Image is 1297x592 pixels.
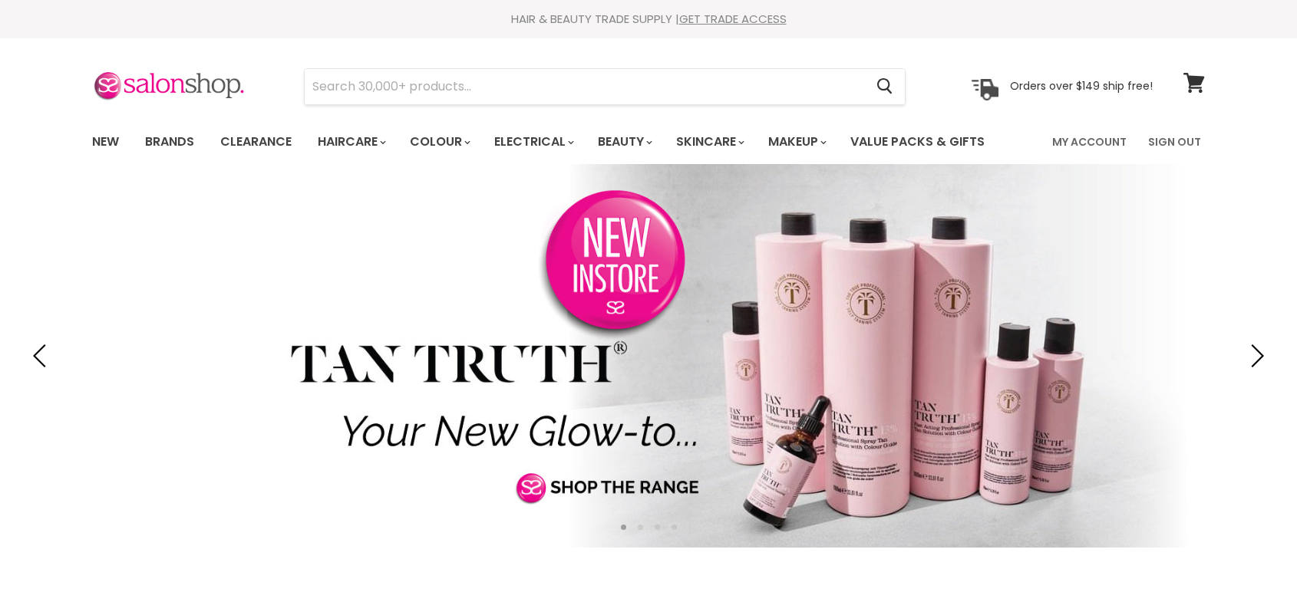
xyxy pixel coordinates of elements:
button: Search [864,69,905,104]
a: Brands [134,126,206,158]
a: New [81,126,130,158]
a: Skincare [665,126,754,158]
li: Page dot 4 [672,525,677,530]
li: Page dot 1 [621,525,626,530]
a: Beauty [586,126,662,158]
a: Colour [398,126,480,158]
li: Page dot 2 [638,525,643,530]
button: Previous [27,340,58,371]
a: Value Packs & Gifts [839,126,996,158]
a: Haircare [306,126,395,158]
button: Next [1239,340,1270,371]
iframe: Gorgias live chat messenger [1220,520,1282,577]
a: Electrical [483,126,583,158]
input: Search [305,69,864,104]
ul: Main menu [81,120,1020,164]
a: Makeup [757,126,836,158]
form: Product [304,68,906,105]
div: HAIR & BEAUTY TRADE SUPPLY | [73,12,1224,27]
a: Sign Out [1139,126,1210,158]
a: GET TRADE ACCESS [679,11,787,27]
li: Page dot 3 [655,525,660,530]
nav: Main [73,120,1224,164]
p: Orders over $149 ship free! [1010,79,1153,93]
a: My Account [1043,126,1136,158]
a: Clearance [209,126,303,158]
